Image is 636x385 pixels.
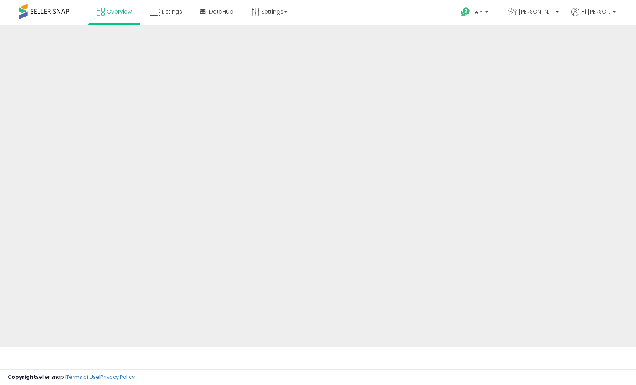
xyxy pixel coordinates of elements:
span: Help [472,9,483,16]
span: Overview [107,8,132,16]
span: [PERSON_NAME] & Co [518,8,553,16]
a: Hi [PERSON_NAME] [571,8,616,25]
span: Listings [162,8,182,16]
span: Hi [PERSON_NAME] [581,8,610,16]
span: DataHub [209,8,233,16]
i: Get Help [461,7,470,17]
a: Help [455,1,496,25]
